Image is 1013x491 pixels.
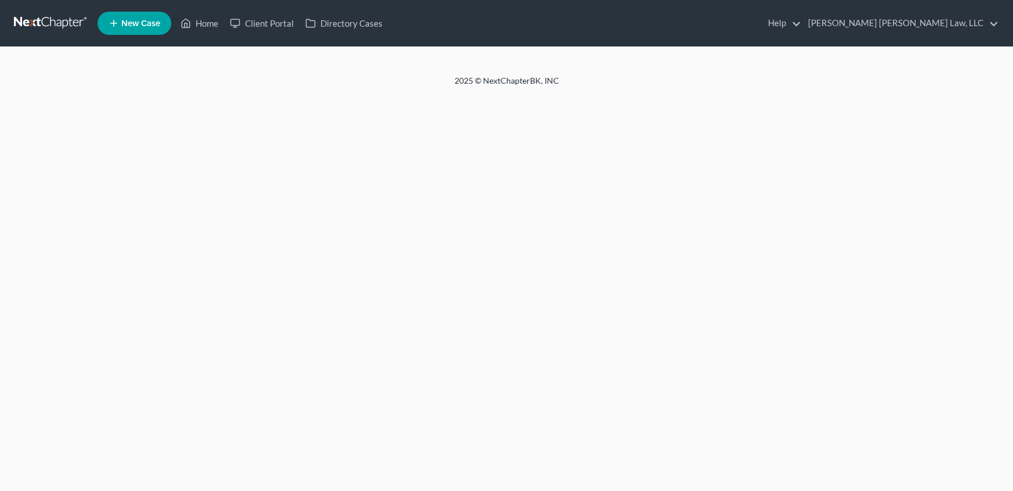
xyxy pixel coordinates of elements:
new-legal-case-button: New Case [98,12,171,35]
div: 2025 © NextChapterBK, INC [176,75,838,96]
a: Client Portal [224,13,300,34]
a: Directory Cases [300,13,388,34]
a: [PERSON_NAME] [PERSON_NAME] Law, LLC [802,13,998,34]
a: Home [175,13,224,34]
a: Help [762,13,801,34]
